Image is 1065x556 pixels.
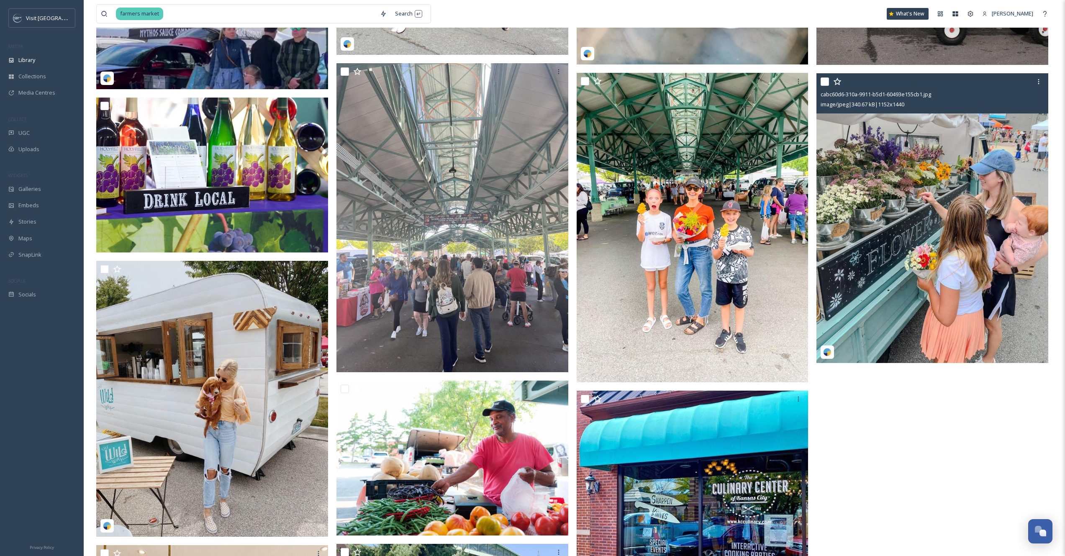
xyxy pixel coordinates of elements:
[821,90,931,98] span: cabc60d6-310a-9911-b5d1-60493e155cb1.jpg
[18,145,39,153] span: Uploads
[30,542,54,552] a: Privacy Policy
[1028,519,1052,543] button: Open Chat
[18,234,32,242] span: Maps
[978,5,1037,22] a: [PERSON_NAME]
[887,8,929,20] a: What's New
[26,14,91,22] span: Visit [GEOGRAPHIC_DATA]
[18,185,41,193] span: Galleries
[8,43,23,49] span: MEDIA
[103,74,111,82] img: snapsea-logo.png
[30,545,54,550] span: Privacy Policy
[18,72,46,80] span: Collections
[18,89,55,97] span: Media Centres
[18,218,36,226] span: Stories
[18,56,35,64] span: Library
[13,14,22,22] img: c3es6xdrejuflcaqpovn.png
[18,129,30,137] span: UGC
[816,73,1048,363] img: cabc60d6-310a-9911-b5d1-60493e155cb1.jpg
[8,116,26,122] span: COLLECT
[577,73,808,382] img: 8ed31b1a-6a90-bcfe-db85-d1ec9684dd03.jpg
[336,381,568,535] img: f44c86dc-378a-caa8-34fd-5e2d754ab555.jpg
[96,98,328,252] img: a03cd333-b573-675d-7134-ffb0489a5493.jpg
[96,261,328,537] img: 8a9f6762-3217-cf55-d9c4-b392e48c40d2.jpg
[821,100,904,108] span: image/jpeg | 340.67 kB | 1152 x 1440
[18,251,41,259] span: SnapLink
[18,291,36,299] span: Socials
[8,172,28,178] span: WIDGETS
[8,278,25,284] span: SOCIALS
[103,522,111,530] img: snapsea-logo.png
[116,8,163,20] span: farmers market
[992,10,1033,17] span: [PERSON_NAME]
[391,5,426,22] div: Search
[336,63,568,372] img: 67239b86-1b07-171b-006f-dfc553bc3362.jpg
[343,40,352,48] img: snapsea-logo.png
[823,348,831,356] img: snapsea-logo.png
[583,49,592,58] img: snapsea-logo.png
[18,201,39,209] span: Embeds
